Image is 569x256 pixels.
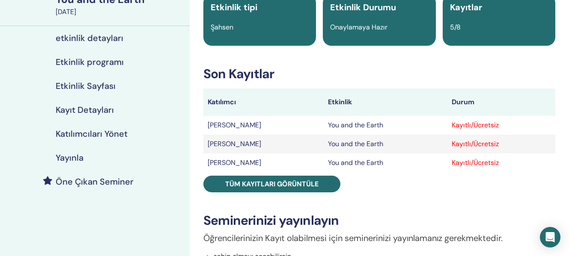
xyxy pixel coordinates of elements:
[56,7,185,17] div: [DATE]
[452,139,551,149] div: Kayıtlı/Ücretsiz
[211,23,233,32] span: Şahsen
[540,227,560,247] div: Open Intercom Messenger
[324,153,447,172] td: You and the Earth
[56,129,128,139] h4: Katılımcıları Yönet
[203,116,324,135] td: [PERSON_NAME]
[56,153,83,163] h4: Yayınla
[324,135,447,153] td: You and the Earth
[203,135,324,153] td: [PERSON_NAME]
[330,2,396,13] span: Etkinlik Durumu
[203,176,340,192] a: Tüm kayıtları görüntüle
[56,81,116,91] h4: Etkinlik Sayfası
[324,116,447,135] td: You and the Earth
[211,2,257,13] span: Etkinlik tipi
[56,177,134,187] h4: Öne Çıkan Seminer
[56,57,124,67] h4: Etkinlik programı
[203,153,324,172] td: [PERSON_NAME]
[56,33,123,43] h4: etkinlik detayları
[450,2,482,13] span: Kayıtlar
[203,213,555,228] h3: Seminerinizi yayınlayın
[450,23,461,32] span: 5/8
[324,88,447,116] th: Etkinlik
[203,88,324,116] th: Katılımcı
[447,88,555,116] th: Durum
[203,232,555,244] p: Öğrencilerinizin Kayıt olabilmesi için seminerinizi yayınlamanız gerekmektedir.
[330,23,387,32] span: Onaylamaya Hazır
[225,179,319,188] span: Tüm kayıtları görüntüle
[56,105,114,115] h4: Kayıt Detayları
[452,158,551,168] div: Kayıtlı/Ücretsiz
[203,66,555,82] h3: Son Kayıtlar
[452,120,551,130] div: Kayıtlı/Ücretsiz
